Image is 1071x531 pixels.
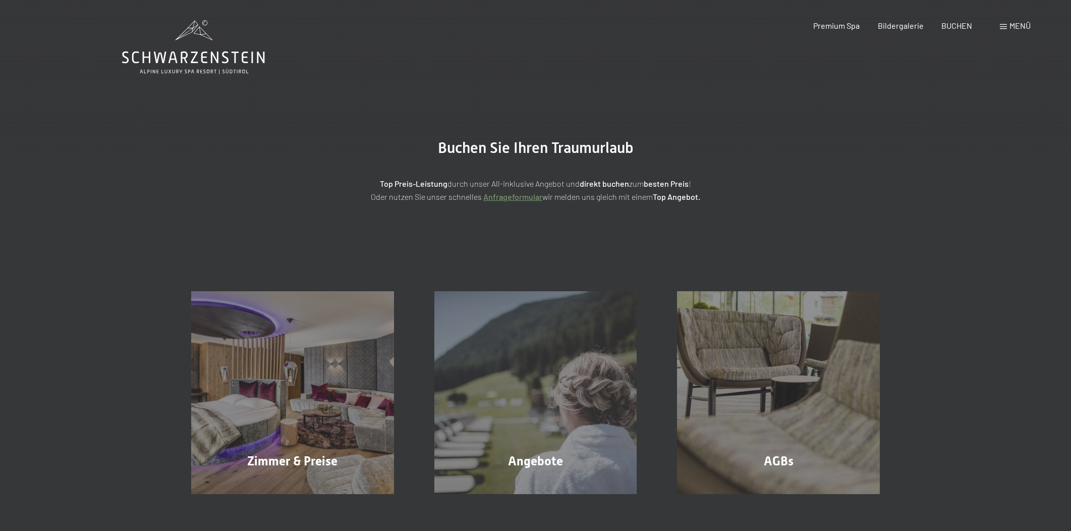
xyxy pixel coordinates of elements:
[813,21,860,30] a: Premium Spa
[644,179,689,188] strong: besten Preis
[171,291,414,494] a: Buchung Zimmer & Preise
[284,177,788,203] p: durch unser All-inklusive Angebot und zum ! Oder nutzen Sie unser schnelles wir melden uns gleich...
[483,192,542,201] a: Anfrageformular
[508,454,563,468] span: Angebote
[878,21,924,30] a: Bildergalerie
[1009,21,1031,30] span: Menü
[580,179,629,188] strong: direkt buchen
[380,179,447,188] strong: Top Preis-Leistung
[247,454,337,468] span: Zimmer & Preise
[414,291,657,494] a: Buchung Angebote
[764,454,794,468] span: AGBs
[657,291,900,494] a: Buchung AGBs
[941,21,972,30] a: BUCHEN
[438,139,634,156] span: Buchen Sie Ihren Traumurlaub
[653,192,700,201] strong: Top Angebot.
